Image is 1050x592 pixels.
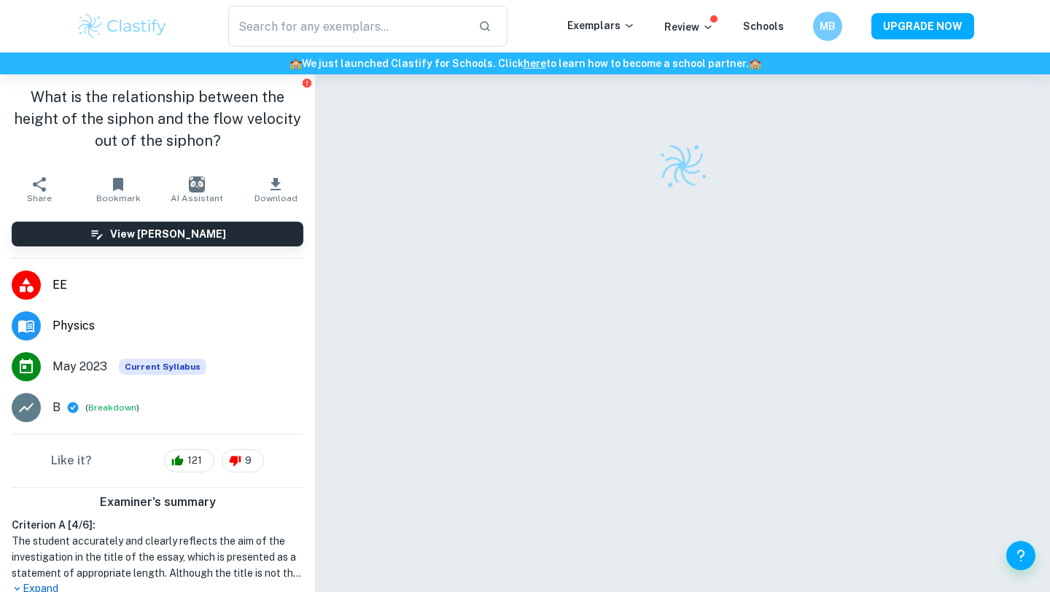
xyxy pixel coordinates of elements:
div: This exemplar is based on the current syllabus. Feel free to refer to it for inspiration/ideas wh... [119,359,206,375]
span: EE [52,276,303,294]
h6: MB [820,18,836,34]
button: MB [813,12,842,41]
span: Share [27,193,52,203]
h6: Like it? [51,452,92,470]
span: 121 [179,453,210,468]
h6: Examiner's summary [6,494,309,511]
button: Breakdown [88,401,136,414]
h1: The student accurately and clearly reflects the aim of the investigation in the title of the essa... [12,533,303,581]
button: Download [236,169,315,210]
span: Download [254,193,297,203]
span: Current Syllabus [119,359,206,375]
button: AI Assistant [157,169,236,210]
p: Exemplars [567,17,635,34]
span: Bookmark [96,193,141,203]
span: May 2023 [52,358,107,375]
h1: What is the relationship between the height of the siphon and the flow velocity out of the siphon? [12,86,303,152]
img: AI Assistant [189,176,205,192]
span: 9 [237,453,260,468]
span: ( ) [85,401,139,415]
h6: Criterion A [ 4 / 6 ]: [12,517,303,533]
span: 🏫 [749,58,761,69]
span: 🏫 [289,58,302,69]
a: here [524,58,546,69]
span: AI Assistant [171,193,223,203]
input: Search for any exemplars... [228,6,467,47]
button: UPGRADE NOW [871,13,974,39]
button: Help and Feedback [1006,541,1035,570]
h6: We just launched Clastify for Schools. Click to learn how to become a school partner. [3,55,1047,71]
p: Review [664,19,714,35]
h6: View [PERSON_NAME] [110,226,226,242]
div: 121 [164,449,214,472]
a: Schools [743,20,784,32]
div: 9 [222,449,264,472]
button: View [PERSON_NAME] [12,222,303,246]
img: Clastify logo [651,134,713,196]
span: Physics [52,317,303,335]
img: Clastify logo [76,12,168,41]
button: Report issue [301,77,312,88]
button: Bookmark [79,169,157,210]
p: B [52,399,61,416]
